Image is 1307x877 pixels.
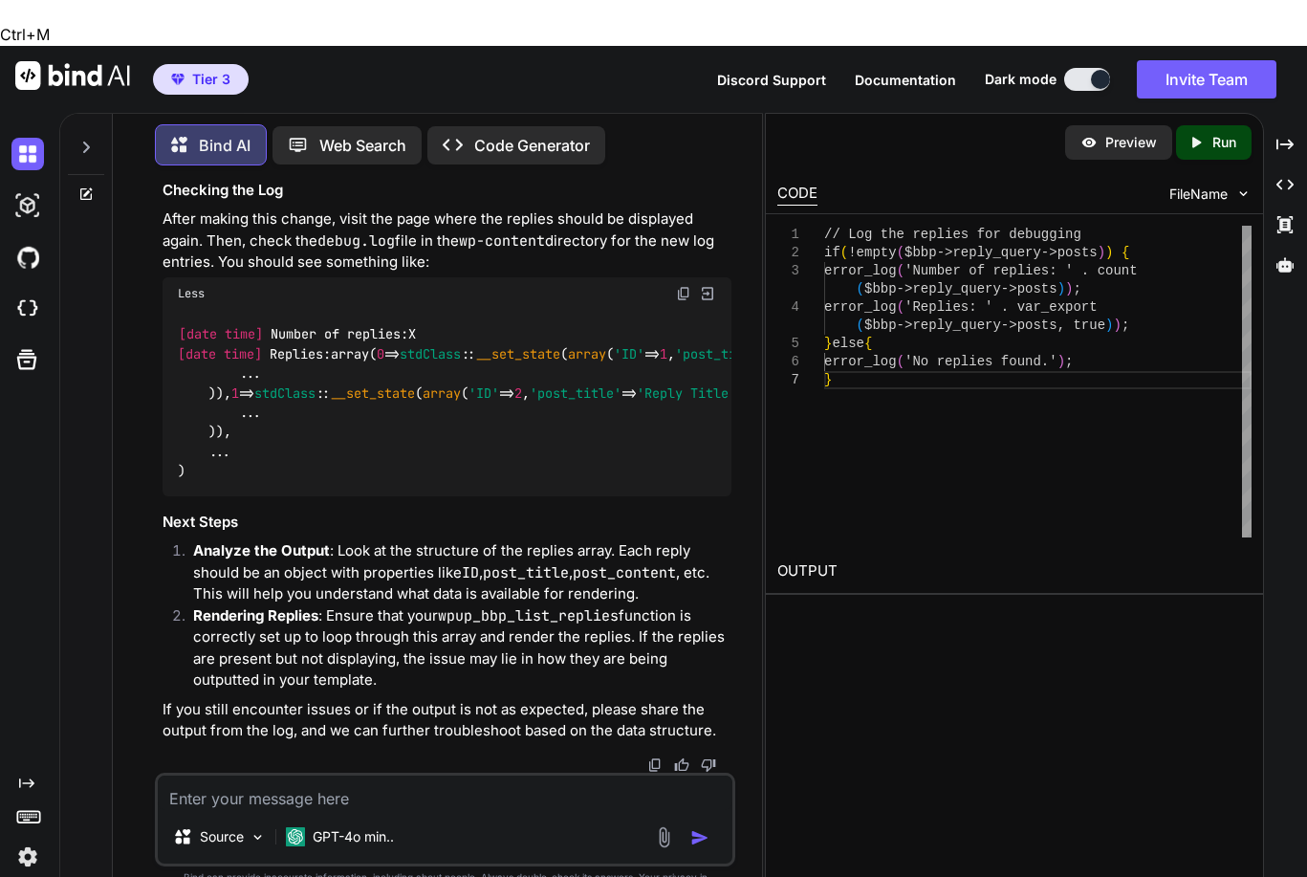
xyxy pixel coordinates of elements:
[777,371,799,389] div: 7
[1113,318,1121,333] span: )
[200,827,244,846] p: Source
[331,384,415,402] span: __set_state
[777,335,799,353] div: 5
[1212,133,1236,152] p: Run
[193,541,330,559] strong: Analyze the Output
[766,549,1263,594] h2: OUTPUT
[1121,318,1128,333] span: ;
[904,263,1138,278] span: 'Number of replies: ' . count
[824,227,1081,242] span: // Log the replies for debugging
[699,285,716,302] img: Open in Browser
[438,606,619,625] code: wpup_bbp_list_replies
[824,372,832,387] span: }
[690,828,709,847] img: icon
[647,757,663,773] img: copy
[777,298,799,317] div: 4
[462,563,479,582] code: ID
[1065,281,1073,296] span: )
[468,384,499,402] span: 'ID'
[855,70,956,90] button: Documentation
[856,318,863,333] span: (
[717,70,826,90] button: Discord Support
[1169,185,1228,204] span: FileName
[324,326,339,343] span: of
[637,384,752,402] span: 'Reply Title 2'
[904,245,1098,260] span: $bbp->reply_query->posts
[459,231,545,251] code: wp-content
[163,208,732,274] p: After making this change, visit the page where the replies should be displayed again. Then, check...
[896,299,904,315] span: (
[1056,354,1064,369] span: )
[1137,60,1276,99] button: Invite Team
[178,286,205,301] span: Less
[408,326,416,343] span: X
[1080,134,1098,151] img: preview
[824,336,832,351] span: }
[896,245,904,260] span: (
[377,345,384,362] span: 0
[231,384,239,402] span: 1
[171,74,185,85] img: premium
[423,384,461,402] span: array
[674,757,689,773] img: like
[347,326,401,343] span: replies
[1105,133,1157,152] p: Preview
[313,827,394,846] p: GPT-4o min..
[483,563,569,582] code: post_title
[1065,354,1073,369] span: ;
[153,64,249,95] button: premiumTier 3
[676,286,691,301] img: copy
[904,299,1098,315] span: 'Replies: ' . var_export
[864,281,1057,296] span: $bbp->reply_query->posts
[15,61,130,90] img: Bind AI
[163,512,732,534] h3: Next Steps
[824,263,897,278] span: error_log
[286,827,305,846] img: GPT-4o mini
[904,354,1057,369] span: 'No replies found.'
[178,324,1187,480] code: : : ( => :: ( ( => , => , => , ... )), => :: ( ( => , => , => , ... )), ... )
[193,606,318,625] strong: Rendering Replies
[824,354,897,369] span: error_log
[896,354,904,369] span: (
[777,226,799,244] div: 1
[701,757,716,773] img: dislike
[1105,318,1113,333] span: )
[178,345,262,362] span: [date time]
[777,353,799,371] div: 6
[1235,186,1252,202] img: chevron down
[1121,245,1128,260] span: {
[11,189,44,222] img: darkAi-studio
[474,134,590,157] p: Code Generator
[319,134,406,157] p: Web Search
[985,70,1056,89] span: Dark mode
[1073,281,1080,296] span: ;
[178,605,732,691] li: : Ensure that your function is correctly set up to loop through this array and render the replies...
[11,241,44,274] img: githubDark
[839,245,847,260] span: (
[568,345,606,362] span: array
[675,345,767,362] span: 'post_title'
[832,336,864,351] span: else
[848,245,896,260] span: !empty
[199,134,251,157] p: Bind AI
[1056,281,1064,296] span: )
[270,345,323,362] span: Replies
[864,318,1105,333] span: $bbp->reply_query->posts, true
[824,299,897,315] span: error_log
[331,345,369,362] span: array
[514,384,522,402] span: 2
[777,262,799,280] div: 3
[254,384,316,402] span: stdClass
[179,326,263,343] span: [date time]
[717,72,826,88] span: Discord Support
[11,293,44,325] img: cloudideIcon
[777,244,799,262] div: 2
[530,384,621,402] span: 'post_title'
[250,829,266,845] img: Pick Models
[163,180,732,202] h3: Checking the Log
[1097,245,1104,260] span: )
[855,72,956,88] span: Documentation
[11,138,44,170] img: darkChat
[400,345,461,362] span: stdClass
[864,336,872,351] span: {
